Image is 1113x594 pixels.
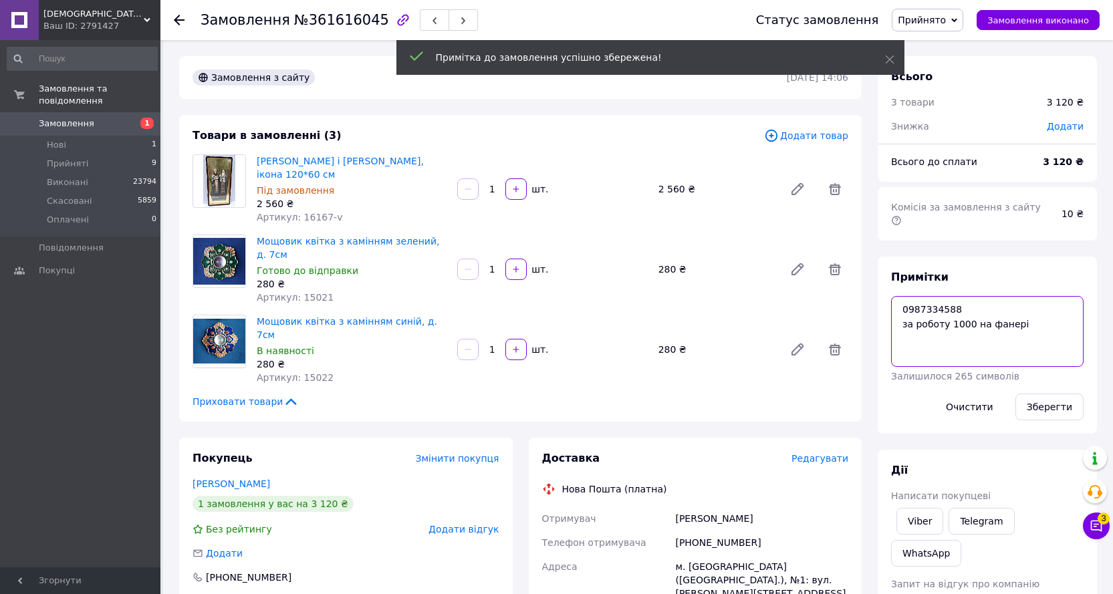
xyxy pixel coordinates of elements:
div: 280 ₴ [653,340,779,359]
span: Під замовлення [257,185,334,196]
img: Мощовик квітка з камінням зелений, д. 7см [193,238,245,285]
span: Телефон отримувача [542,537,646,548]
img: Святий Феодосій і Лаврентій Чернігівський, ікона 120*60 см [203,155,236,207]
span: Редагувати [791,453,848,464]
span: Замовлення [201,12,290,28]
button: Замовлення виконано [977,10,1100,30]
div: шт. [528,263,549,276]
span: Видалити [822,336,848,363]
span: Виконані [47,176,88,188]
span: Всього [891,70,933,83]
img: Мощовик квітка з камінням синій, д. 7см [193,319,245,363]
textarea: 0987334588 за роботу 1000 на фанері [891,296,1084,367]
div: 280 ₴ [257,277,447,291]
span: 1 [152,139,156,151]
span: Прийняті [47,158,88,170]
span: Без рейтингу [206,524,272,535]
span: Адреса [542,561,578,572]
span: В наявності [257,345,314,356]
span: 0 [152,214,156,226]
span: Покупець [193,452,253,464]
div: 280 ₴ [653,260,779,279]
span: Запит на відгук про компанію [891,579,1039,589]
span: Нові [47,139,66,151]
a: Редагувати [784,176,811,202]
span: Знижка [891,121,929,132]
span: Артикул: 16167-v [257,212,342,222]
div: Статус замовлення [756,13,879,27]
span: Видалити [822,256,848,283]
span: Змінити покупця [416,453,499,464]
span: 5859 [138,195,156,207]
span: Повідомлення [39,242,104,254]
span: Церковний магазин "Трикірій" [43,8,144,20]
span: Замовлення виконано [987,15,1089,25]
div: [PHONE_NUMBER] [672,531,851,555]
div: Нова Пошта (платна) [559,482,670,496]
b: 3 120 ₴ [1043,156,1084,167]
div: 3 120 ₴ [1047,96,1084,109]
a: Мощовик квітка з камінням зелений, д. 7см [257,236,439,260]
span: Приховати товари [193,395,299,408]
span: Дії [891,464,908,476]
span: 3 товари [891,97,935,108]
span: Готово до відправки [257,265,358,276]
div: 2 560 ₴ [653,180,779,198]
span: Замовлення та повідомлення [39,83,160,107]
div: шт. [528,343,549,356]
span: Отримувач [542,513,596,524]
span: Артикул: 15022 [257,372,334,383]
span: 9 [152,158,156,170]
span: Видалити [822,176,848,202]
div: 10 ₴ [1054,199,1092,229]
button: Чат з покупцем3 [1083,512,1110,539]
span: Покупці [39,265,75,277]
div: Замовлення з сайту [193,69,315,86]
div: Ваш ID: 2791427 [43,20,160,32]
input: Пошук [7,47,158,71]
span: Додати відгук [428,524,499,535]
a: WhatsApp [891,540,961,567]
a: Viber [896,508,943,535]
div: [PERSON_NAME] [672,506,851,531]
span: Примітки [891,271,949,283]
a: [PERSON_NAME] [193,478,270,489]
span: Доставка [542,452,600,464]
div: 1 замовлення у вас на 3 120 ₴ [193,496,354,512]
span: Артикул: 15021 [257,292,334,303]
span: Замовлення [39,118,94,130]
button: Зберегти [1015,394,1084,420]
div: 2 560 ₴ [257,197,447,210]
span: 3 [1098,512,1110,525]
span: 23794 [133,176,156,188]
span: Всього до сплати [891,156,977,167]
a: Telegram [949,508,1014,535]
a: Редагувати [784,256,811,283]
div: Примітка до замовлення успішно збережена! [436,51,852,64]
span: Залишилося 265 символів [891,371,1019,382]
button: Очистити [935,394,1005,420]
span: Написати покупцеві [891,490,991,501]
span: Комісія за замовлення з сайту [891,202,1043,226]
div: шт. [528,182,549,196]
div: 280 ₴ [257,357,447,371]
div: [PHONE_NUMBER] [205,571,293,584]
span: Додати [1047,121,1084,132]
span: Додати [206,548,243,559]
span: 1 [140,118,154,129]
span: Прийнято [898,15,946,25]
span: №361616045 [294,12,389,28]
a: Мощовик квітка з камінням синій, д. 7см [257,316,437,340]
a: Редагувати [784,336,811,363]
a: [PERSON_NAME] і [PERSON_NAME], ікона 120*60 см [257,156,424,180]
span: Скасовані [47,195,92,207]
div: Повернутися назад [174,13,184,27]
span: Товари в замовленні (3) [193,129,342,142]
span: Оплачені [47,214,89,226]
span: Додати товар [764,128,848,143]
